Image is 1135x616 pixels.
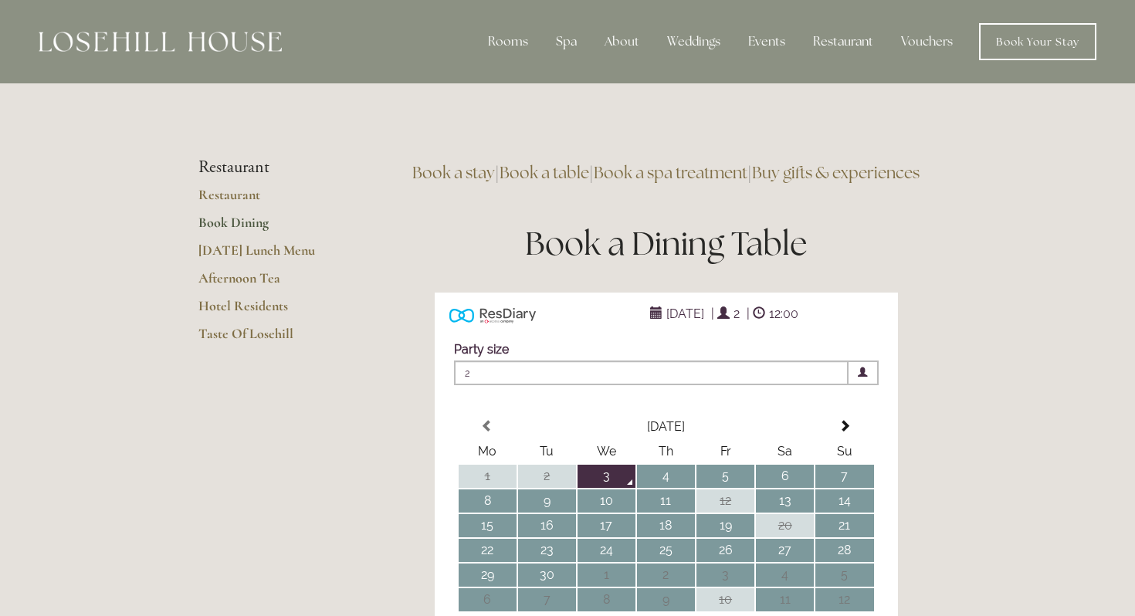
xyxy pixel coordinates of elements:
td: 6 [756,465,814,488]
a: Hotel Residents [198,297,346,325]
td: 18 [637,514,695,537]
td: 14 [815,489,873,513]
td: 9 [518,489,576,513]
span: | [747,306,750,321]
a: Restaurant [198,186,346,214]
div: Rooms [476,26,540,57]
td: 15 [459,514,517,537]
a: Buy gifts & experiences [752,162,920,183]
span: 2 [730,303,744,325]
td: 5 [815,564,873,587]
h1: Book a Dining Table [395,221,937,266]
td: 3 [578,465,635,488]
span: | [711,306,714,321]
div: About [592,26,652,57]
td: 24 [578,539,635,562]
td: 29 [459,564,517,587]
td: 30 [518,564,576,587]
th: Su [815,440,873,463]
td: 6 [459,588,517,611]
td: 23 [518,539,576,562]
td: 17 [578,514,635,537]
td: 12 [815,588,873,611]
td: 7 [518,588,576,611]
a: Book Your Stay [979,23,1096,60]
a: Taste Of Losehill [198,325,346,353]
div: Restaurant [801,26,886,57]
label: Party size [454,342,509,357]
td: 27 [756,539,814,562]
td: 8 [459,489,517,513]
td: 20 [756,514,814,537]
span: Next Month [839,420,851,432]
li: Restaurant [198,157,346,178]
th: We [578,440,635,463]
td: 11 [637,489,695,513]
td: 11 [756,588,814,611]
img: Powered by ResDiary [449,304,536,327]
td: 5 [696,465,754,488]
a: Afternoon Tea [198,269,346,297]
td: 7 [815,465,873,488]
a: [DATE] Lunch Menu [198,242,346,269]
td: 10 [578,489,635,513]
a: Book Dining [198,214,346,242]
td: 8 [578,588,635,611]
th: Th [637,440,695,463]
span: Previous Month [481,420,493,432]
a: Book a stay [412,162,495,183]
td: 4 [756,564,814,587]
div: Events [736,26,798,57]
a: Book a spa treatment [594,162,747,183]
span: [DATE] [662,303,708,325]
a: Vouchers [889,26,965,57]
td: 2 [637,564,695,587]
th: Sa [756,440,814,463]
td: 22 [459,539,517,562]
td: 28 [815,539,873,562]
td: 19 [696,514,754,537]
th: Fr [696,440,754,463]
td: 1 [578,564,635,587]
th: Select Month [518,415,815,438]
td: 9 [637,588,695,611]
td: 21 [815,514,873,537]
td: 2 [518,465,576,488]
td: 26 [696,539,754,562]
td: 4 [637,465,695,488]
div: Weddings [655,26,733,57]
a: Book a table [500,162,589,183]
span: 12:00 [765,303,802,325]
td: 3 [696,564,754,587]
td: 1 [459,465,517,488]
td: 10 [696,588,754,611]
td: 25 [637,539,695,562]
img: Losehill House [39,32,282,52]
h3: | | | [395,157,937,188]
td: 12 [696,489,754,513]
div: Spa [544,26,589,57]
td: 13 [756,489,814,513]
span: 2 [454,360,849,385]
th: Tu [518,440,576,463]
th: Mo [459,440,517,463]
td: 16 [518,514,576,537]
